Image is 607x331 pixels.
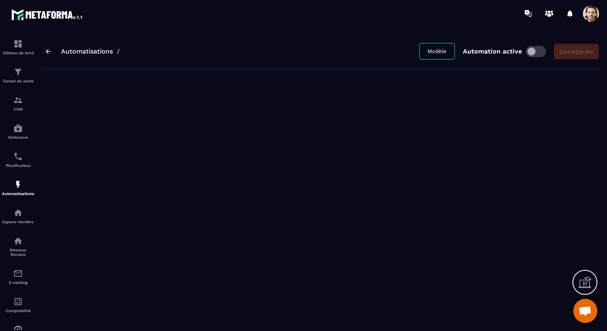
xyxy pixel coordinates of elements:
p: E-mailing [2,280,34,285]
img: formation [13,39,23,49]
p: Planificateur [2,163,34,168]
button: Modèle [419,43,455,60]
p: Comptabilité [2,308,34,313]
p: Automatisations [2,191,34,196]
span: / [117,47,120,55]
a: formationformationTableau de bord [2,33,34,61]
img: scheduler [13,152,23,161]
img: automations [13,123,23,133]
a: formationformationTunnel de vente [2,61,34,89]
a: formationformationCRM [2,89,34,117]
img: social-network [13,236,23,246]
img: accountant [13,297,23,306]
p: Tunnel de vente [2,79,34,83]
img: automations [13,208,23,218]
a: automationsautomationsEspace membre [2,202,34,230]
a: emailemailE-mailing [2,263,34,291]
img: arrow [46,49,51,54]
a: Ouvrir le chat [573,299,597,323]
a: Automatisations [61,47,113,55]
p: Webinaire [2,135,34,140]
a: automationsautomationsWebinaire [2,117,34,146]
img: formation [13,67,23,77]
img: formation [13,95,23,105]
a: schedulerschedulerPlanificateur [2,146,34,174]
a: automationsautomationsAutomatisations [2,174,34,202]
a: accountantaccountantComptabilité [2,291,34,319]
p: Automation active [463,47,522,55]
a: social-networksocial-networkRéseaux Sociaux [2,230,34,263]
img: email [13,269,23,278]
img: logo [11,7,84,22]
p: Espace membre [2,220,34,224]
img: automations [13,180,23,189]
p: Réseaux Sociaux [2,248,34,257]
p: CRM [2,107,34,111]
p: Tableau de bord [2,51,34,55]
